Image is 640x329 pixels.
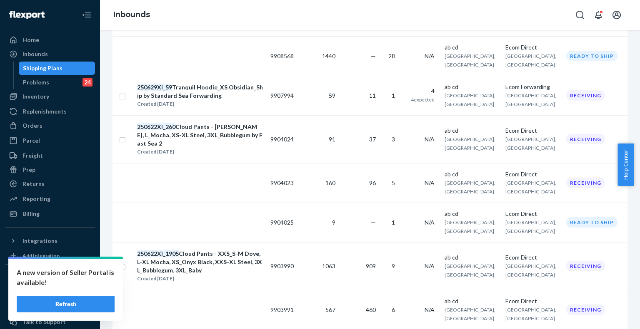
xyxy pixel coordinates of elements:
[371,219,376,226] span: —
[267,242,297,290] td: 9903990
[17,267,115,287] p: A new version of Seller Portal is available!
[505,126,560,135] div: Ecom Direct
[325,179,335,186] span: 160
[445,83,499,91] div: ab cd
[137,250,179,257] em: 250622XI_1905
[19,62,95,75] a: Shipping Plans
[137,123,263,148] div: Cloud Pants - [PERSON_NAME], L_Mocha, XS-XL Steel, 3XL_Bubblegum by Fast Sea 2
[505,180,556,195] span: [GEOGRAPHIC_DATA], [GEOGRAPHIC_DATA]
[392,92,395,99] span: 1
[5,315,95,329] a: Talk to Support
[566,217,617,228] div: Ready to ship
[22,36,39,44] div: Home
[371,52,376,59] span: —
[23,78,49,87] div: Problems
[505,263,556,278] span: [GEOGRAPHIC_DATA], [GEOGRAPHIC_DATA]
[5,149,95,162] a: Freight
[445,170,499,178] div: ab cd
[445,297,499,305] div: ab cd
[113,10,150,19] a: Inbounds
[445,43,499,52] div: ab cd
[137,84,172,91] em: 250629XI_59
[22,136,40,145] div: Parcel
[5,134,95,147] a: Parcel
[505,92,556,107] span: [GEOGRAPHIC_DATA], [GEOGRAPHIC_DATA]
[22,252,60,259] div: Add Integration
[22,195,50,203] div: Reporting
[137,83,263,100] div: Tranquil Hoodie_XS Obsidian_Ship by Standard Sea Forwarding
[505,170,560,178] div: Ecom Direct
[5,90,95,103] a: Inventory
[445,53,495,68] span: [GEOGRAPHIC_DATA], [GEOGRAPHIC_DATA]
[405,87,435,95] div: 4
[325,306,335,313] span: 567
[392,136,395,143] span: 3
[445,136,495,151] span: [GEOGRAPHIC_DATA], [GEOGRAPHIC_DATA]
[9,11,45,19] img: Flexport logo
[267,203,297,242] td: 9904025
[505,307,556,322] span: [GEOGRAPHIC_DATA], [GEOGRAPHIC_DATA]
[22,50,48,58] div: Inbounds
[5,192,95,205] a: Reporting
[267,163,297,203] td: 9904023
[332,219,335,226] span: 9
[369,136,376,143] span: 37
[137,100,263,108] div: Created [DATE]
[505,53,556,68] span: [GEOGRAPHIC_DATA], [GEOGRAPHIC_DATA]
[566,90,605,101] div: Receiving
[329,92,335,99] span: 59
[505,43,560,52] div: Ecom Direct
[137,148,263,156] div: Created [DATE]
[572,7,588,23] button: Open Search Box
[505,210,560,218] div: Ecom Direct
[267,36,297,76] td: 9908568
[445,180,495,195] span: [GEOGRAPHIC_DATA], [GEOGRAPHIC_DATA]
[5,119,95,132] a: Orders
[5,288,95,298] a: Add Fast Tag
[505,297,560,305] div: Ecom Direct
[369,92,376,99] span: 11
[5,105,95,118] a: Replenishments
[366,306,376,313] span: 460
[5,33,95,47] a: Home
[5,177,95,190] a: Returns
[505,253,560,262] div: Ecom Direct
[267,76,297,115] td: 9907994
[22,121,42,130] div: Orders
[411,96,435,103] span: 4 expected
[5,271,95,284] button: Fast Tags
[22,107,67,116] div: Replenishments
[22,318,66,326] div: Talk to Support
[425,306,435,313] span: N/A
[22,180,45,188] div: Returns
[388,52,395,59] span: 28
[425,52,435,59] span: N/A
[5,163,95,176] a: Prep
[566,261,605,271] div: Receiving
[425,179,435,186] span: N/A
[82,78,92,87] div: 24
[366,262,376,270] span: 909
[22,92,49,101] div: Inventory
[19,76,95,89] a: Problems24
[425,219,435,226] span: N/A
[566,178,605,188] div: Receiving
[445,92,495,107] span: [GEOGRAPHIC_DATA], [GEOGRAPHIC_DATA]
[107,3,157,27] ol: breadcrumbs
[5,47,95,61] a: Inbounds
[369,179,376,186] span: 96
[22,151,43,160] div: Freight
[425,262,435,270] span: N/A
[505,83,560,91] div: Ecom Forwarding
[5,301,95,314] a: Settings
[608,7,625,23] button: Open account menu
[590,7,607,23] button: Open notifications
[505,219,556,234] span: [GEOGRAPHIC_DATA], [GEOGRAPHIC_DATA]
[617,143,634,186] span: Help Center
[505,136,556,151] span: [GEOGRAPHIC_DATA], [GEOGRAPHIC_DATA]
[5,251,95,261] a: Add Integration
[425,136,435,143] span: N/A
[23,64,62,72] div: Shipping Plans
[137,123,175,130] em: 250622XI_260
[445,126,499,135] div: ab cd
